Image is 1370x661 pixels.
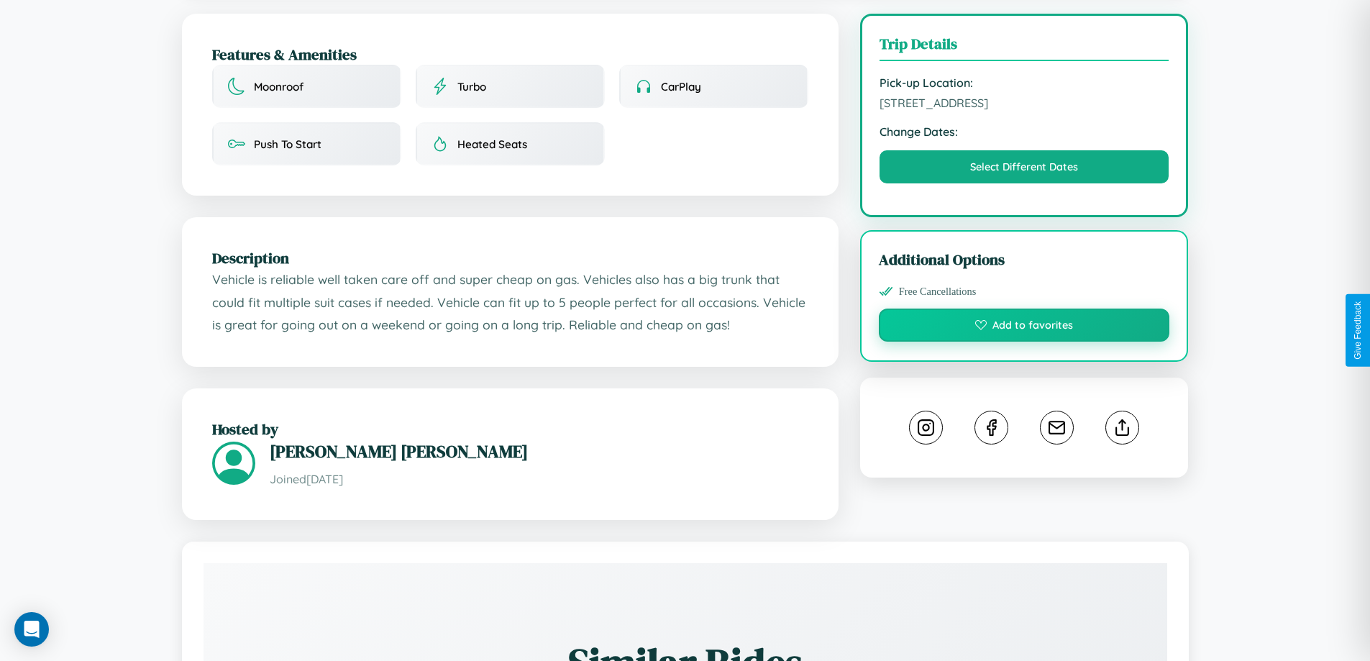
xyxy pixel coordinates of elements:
[879,309,1170,342] button: Add to favorites
[880,76,1169,90] strong: Pick-up Location:
[212,419,808,439] h2: Hosted by
[270,469,808,490] p: Joined [DATE]
[899,286,977,298] span: Free Cancellations
[212,268,808,337] p: Vehicle is reliable well taken care off and super cheap on gas. Vehicles also has a big trunk tha...
[254,80,303,94] span: Moonroof
[212,247,808,268] h2: Description
[254,137,321,151] span: Push To Start
[880,124,1169,139] strong: Change Dates:
[661,80,701,94] span: CarPlay
[14,612,49,647] div: Open Intercom Messenger
[880,33,1169,61] h3: Trip Details
[270,439,808,463] h3: [PERSON_NAME] [PERSON_NAME]
[212,44,808,65] h2: Features & Amenities
[1353,301,1363,360] div: Give Feedback
[457,80,486,94] span: Turbo
[880,96,1169,110] span: [STREET_ADDRESS]
[879,249,1170,270] h3: Additional Options
[880,150,1169,183] button: Select Different Dates
[457,137,527,151] span: Heated Seats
